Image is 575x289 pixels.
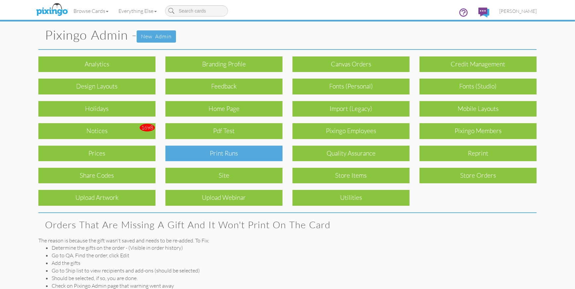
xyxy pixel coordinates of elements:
div: Share Codes [38,168,155,183]
li: Should be selected, if so, you are done. [52,274,537,282]
div: Print Runs [165,146,283,161]
a: Everything Else [113,3,162,19]
div: Analytics [38,56,155,72]
div: Feedback [165,79,283,94]
div: Utilities [292,190,410,205]
li: Go to Ship list to view recipients and add-ons (should be selected) [52,267,537,274]
div: 1698 [140,124,155,131]
div: Upload Artwork [38,190,155,205]
div: Mobile layouts [420,101,537,117]
h1: Pixingo Admin - [45,28,537,43]
span: [PERSON_NAME] [499,8,537,14]
a: New admin [137,30,176,43]
a: Browse Cards [68,3,113,19]
div: Credit Management [420,56,537,72]
div: Site [165,168,283,183]
div: Home Page [165,101,283,117]
div: Notices [38,123,155,139]
div: Pixingo Employees [292,123,410,139]
div: Fonts (Personal) [292,79,410,94]
div: The reason is because the gift wasn't saved and needs to be re-added. To Fix: [38,237,537,244]
a: [PERSON_NAME] [494,3,542,19]
h2: Orders that are missing a gift and it won't print on the card [45,220,530,230]
li: Determine the gifts on the order - (Visible in order history) [52,244,537,252]
div: Pdf test [165,123,283,139]
div: Canvas Orders [292,56,410,72]
div: reprint [420,146,537,161]
div: Design Layouts [38,79,155,94]
input: Search cards [165,5,228,17]
div: Store Orders [420,168,537,183]
div: Store Items [292,168,410,183]
img: pixingo logo [34,2,69,18]
li: Go to QA, Find the order, click Edit [52,252,537,259]
div: Prices [38,146,155,161]
div: Upload Webinar [165,190,283,205]
div: Pixingo Members [420,123,537,139]
div: Holidays [38,101,155,117]
div: Branding profile [165,56,283,72]
div: Fonts (Studio) [420,79,537,94]
div: Import (legacy) [292,101,410,117]
div: Quality Assurance [292,146,410,161]
li: Add the gifts [52,259,537,267]
img: comments.svg [478,8,489,18]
